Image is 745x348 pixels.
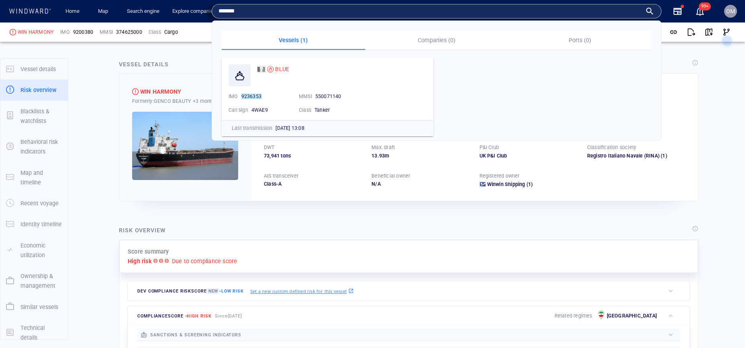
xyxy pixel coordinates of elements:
[0,65,68,72] a: Vessel details
[20,64,56,74] p: Vessel details
[215,313,243,319] span: Since [DATE]
[726,8,735,14] span: OM
[250,288,347,295] p: Set a new custom defined risk for this vessel
[193,97,212,105] p: +3 more
[100,29,113,36] p: MMSI
[371,144,395,151] p: Max. draft
[723,3,739,19] button: OM
[275,64,289,74] span: BLUE
[132,112,238,180] img: 5905c34df283df4c80521e47_0
[0,328,68,336] a: Technical details
[257,64,289,74] a: BLUE
[690,2,710,21] button: 99+
[659,152,685,160] span: (1)
[20,323,62,343] p: Technical details
[73,29,93,36] span: 9200380
[20,241,62,260] p: Economic utilization
[95,4,114,18] a: Map
[140,87,181,96] span: WIN HARMONY
[119,225,166,235] div: Risk overview
[718,23,735,41] button: Visual Link Analysis
[137,288,244,294] span: Dev Compliance risk score -
[20,106,62,126] p: Blacklists & watchlists
[241,93,261,99] mark: 9236353
[137,313,212,319] span: compliance score -
[487,181,533,188] a: Winwin Shipping (1)
[299,93,312,100] p: MMSI
[128,247,169,256] p: Score summary
[132,97,238,105] div: Formerly: GENCO BEAUTY
[0,143,68,150] a: Behavioral risk indicators
[20,199,59,208] p: Recent voyage
[187,313,211,319] span: High risk
[275,66,289,72] span: BLUE
[124,4,163,18] a: Search engine
[264,152,362,160] div: 73,941 tons
[0,112,68,119] a: Blacklists & watchlists
[0,214,68,235] button: Identity timeline
[60,29,70,36] p: IMO
[587,152,685,160] div: Registro Italiano Navale (RINA)
[0,162,68,193] button: Map and timeline
[20,302,58,312] p: Similar vessels
[132,88,139,95] div: High risk
[370,35,504,45] p: Companies (0)
[0,59,68,80] button: Vessel details
[665,23,682,41] button: Get link
[607,312,657,319] p: [GEOGRAPHIC_DATA]
[169,4,219,18] a: Explore companies
[264,181,282,187] span: Class-A
[0,235,68,266] button: Economic utilization
[513,35,647,45] p: Ports (0)
[699,2,711,10] span: 99+
[480,144,499,151] p: P&I Club
[587,144,636,151] p: Classification society
[149,29,161,36] p: Class
[0,86,68,94] a: Risk overview
[0,173,68,181] a: Map and timeline
[276,125,304,131] span: [DATE] 13:08
[0,266,68,297] button: Ownership & management
[119,59,169,69] div: Vessel details
[150,332,241,338] span: sanctions & screening indicators
[711,312,739,342] iframe: Chat
[0,80,68,100] button: Risk overview
[20,137,62,157] p: Behavioral risk indicators
[164,29,178,36] div: Cargo
[299,106,311,114] p: Class
[487,181,525,187] span: Winwin Shipping
[315,93,341,99] span: 550071140
[128,256,152,266] p: High risk
[525,181,533,188] span: (1)
[0,193,68,214] button: Recent voyage
[116,29,142,36] div: 374625000
[264,144,275,151] p: DWT
[264,172,298,180] p: AIS transceiver
[0,131,68,162] button: Behavioral risk indicators
[229,93,238,100] p: IMO
[0,277,68,285] a: Ownership & management
[700,23,718,41] button: View on map
[379,153,385,159] span: 93
[695,6,705,16] div: Notification center
[314,106,363,114] div: Tanker
[0,199,68,207] a: Recent voyage
[20,168,62,188] p: Map and timeline
[229,106,248,114] p: Call sign
[0,220,68,228] a: Identity timeline
[62,4,83,18] a: Home
[172,256,237,266] p: Due to compliance score
[555,312,592,319] p: Related regimes
[10,29,16,35] div: High risk
[20,219,62,229] p: Identity timeline
[20,85,57,95] p: Risk overview
[267,66,274,72] div: Sanctioned
[480,152,578,160] div: UK P&I Club
[0,101,68,132] button: Blacklists & watchlists
[682,23,700,41] button: Export report
[20,271,62,291] p: Ownership & management
[385,153,389,159] span: m
[18,29,54,36] span: WIN HARMONY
